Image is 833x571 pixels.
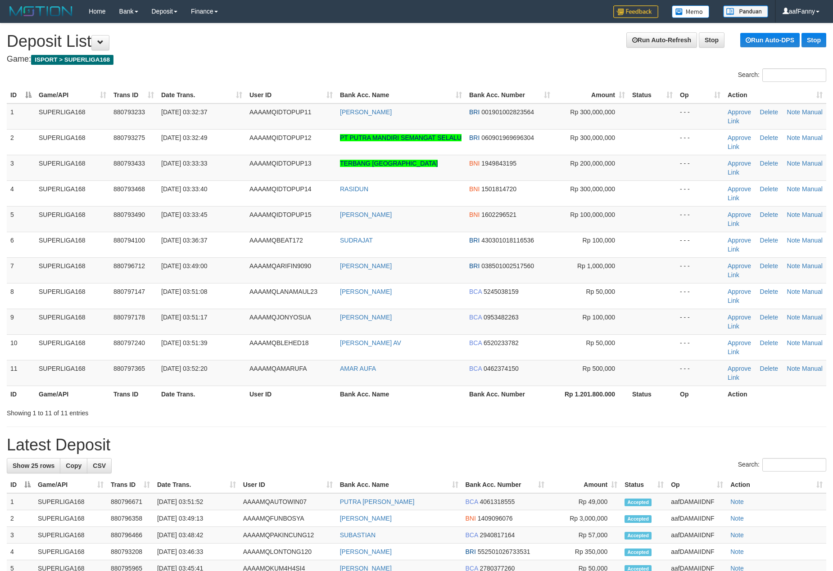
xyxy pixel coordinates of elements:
[676,257,724,283] td: - - -
[625,532,652,540] span: Accepted
[760,365,778,372] a: Delete
[667,493,727,510] td: aafDAMAIIDNF
[787,211,801,218] a: Note
[249,339,309,346] span: AAAAMQBLEHED18
[249,211,311,218] span: AAAAMQIDTOPUP15
[340,365,376,372] a: AMAR AUFA
[787,339,801,346] a: Note
[469,160,480,167] span: BNI
[738,68,826,82] label: Search:
[740,33,800,47] a: Run Auto-DPS
[728,339,823,355] a: Manual Link
[469,288,482,295] span: BCA
[724,87,826,103] th: Action: activate to sort column ascending
[583,314,615,321] span: Rp 100,000
[667,477,727,493] th: Op: activate to sort column ascending
[161,314,207,321] span: [DATE] 03:51:17
[340,531,376,539] a: SUBASTIAN
[113,262,145,270] span: 880796712
[724,386,826,402] th: Action
[728,134,823,150] a: Manual Link
[7,405,340,418] div: Showing 1 to 11 of 11 entries
[161,288,207,295] span: [DATE] 03:51:08
[728,262,823,279] a: Manual Link
[554,386,629,402] th: Rp 1.201.800.000
[466,548,476,555] span: BRI
[676,232,724,257] td: - - -
[336,477,462,493] th: Bank Acc. Name: activate to sort column ascending
[676,206,724,232] td: - - -
[7,55,826,64] h4: Game:
[760,237,778,244] a: Delete
[113,314,145,321] span: 880797178
[728,211,823,227] a: Manual Link
[113,237,145,244] span: 880794100
[760,134,778,141] a: Delete
[161,211,207,218] span: [DATE] 03:33:45
[7,436,826,454] h1: Latest Deposit
[161,160,207,167] span: [DATE] 03:33:33
[110,386,158,402] th: Trans ID
[340,515,392,522] a: [PERSON_NAME]
[676,386,724,402] th: Op
[107,544,154,560] td: 880793208
[760,185,778,193] a: Delete
[728,108,751,116] a: Approve
[7,477,34,493] th: ID: activate to sort column descending
[7,527,34,544] td: 3
[787,288,801,295] a: Note
[466,87,554,103] th: Bank Acc. Number: activate to sort column ascending
[240,544,336,560] td: AAAAMQLONTONG120
[728,262,751,270] a: Approve
[158,386,246,402] th: Date Trans.
[340,288,392,295] a: [PERSON_NAME]
[7,206,35,232] td: 5
[34,477,107,493] th: Game/API: activate to sort column ascending
[7,180,35,206] td: 4
[728,314,823,330] a: Manual Link
[586,339,615,346] span: Rp 50,000
[161,339,207,346] span: [DATE] 03:51:39
[7,360,35,386] td: 11
[34,544,107,560] td: SUPERLIGA168
[240,493,336,510] td: AAAAMQAUTOWIN07
[723,5,768,18] img: panduan.png
[728,314,751,321] a: Approve
[7,87,35,103] th: ID: activate to sort column descending
[154,544,240,560] td: [DATE] 03:46:33
[7,386,35,402] th: ID
[480,531,515,539] span: Copy 2940817164 to clipboard
[462,477,548,493] th: Bank Acc. Number: activate to sort column ascending
[7,257,35,283] td: 7
[107,493,154,510] td: 880796671
[484,339,519,346] span: Copy 6520233782 to clipboard
[154,493,240,510] td: [DATE] 03:51:52
[113,185,145,193] span: 880793468
[760,288,778,295] a: Delete
[728,365,751,372] a: Approve
[730,515,744,522] a: Note
[621,477,667,493] th: Status: activate to sort column ascending
[7,493,34,510] td: 1
[7,283,35,309] td: 8
[481,185,516,193] span: Copy 1501814720 to clipboard
[340,237,373,244] a: SUDRAJAT
[629,386,676,402] th: Status
[625,549,652,556] span: Accepted
[667,544,727,560] td: aafDAMAIIDNF
[340,339,401,346] a: [PERSON_NAME] AV
[466,531,478,539] span: BCA
[548,493,621,510] td: Rp 49,000
[762,458,826,472] input: Search:
[478,548,530,555] span: Copy 552501026733531 to clipboard
[113,160,145,167] span: 880793433
[548,544,621,560] td: Rp 350,000
[113,134,145,141] span: 880793275
[469,185,480,193] span: BNI
[240,477,336,493] th: User ID: activate to sort column ascending
[570,134,615,141] span: Rp 300,000,000
[34,527,107,544] td: SUPERLIGA168
[340,160,438,167] a: TERBANG [GEOGRAPHIC_DATA]
[727,477,826,493] th: Action: activate to sort column ascending
[728,288,751,295] a: Approve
